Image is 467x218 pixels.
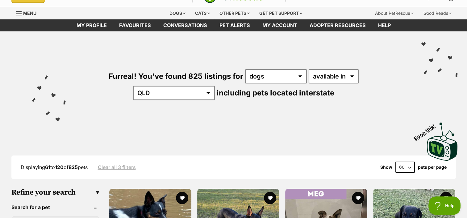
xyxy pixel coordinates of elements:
[419,7,456,19] div: Good Reads
[303,19,372,31] a: Adopter resources
[256,19,303,31] a: My account
[372,19,397,31] a: Help
[45,164,50,170] strong: 61
[165,7,190,19] div: Dogs
[418,165,447,170] label: pets per page
[213,19,256,31] a: Pet alerts
[16,7,41,18] a: Menu
[428,196,461,215] iframe: Help Scout Beacon - Open
[109,72,243,81] span: Furreal! You've found 825 listings for
[70,19,113,31] a: My profile
[255,7,306,19] div: Get pet support
[264,192,276,204] button: favourite
[113,19,157,31] a: Favourites
[427,117,458,162] a: Boop this!
[371,7,418,19] div: About PetRescue
[215,7,254,19] div: Other pets
[191,7,214,19] div: Cats
[176,192,188,204] button: favourite
[55,164,64,170] strong: 120
[11,204,99,210] header: Search for a pet
[157,19,213,31] a: conversations
[98,164,136,170] a: Clear all 3 filters
[380,165,392,170] span: Show
[352,192,364,204] button: favourite
[440,192,452,204] button: favourite
[23,10,36,16] span: Menu
[413,119,441,141] span: Boop this!
[217,88,334,97] span: including pets located interstate
[427,123,458,161] img: PetRescue TV logo
[69,164,78,170] strong: 825
[21,164,88,170] span: Displaying to of pets
[11,188,99,197] h3: Refine your search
